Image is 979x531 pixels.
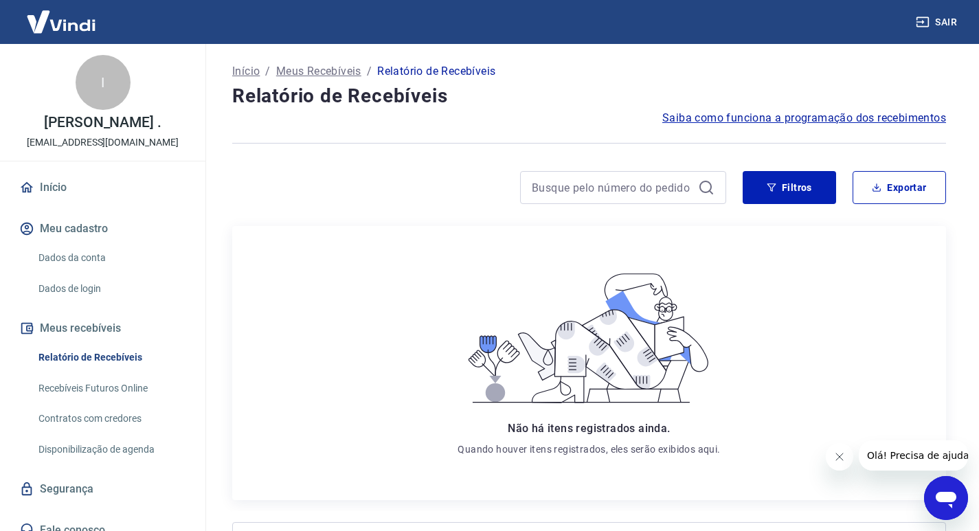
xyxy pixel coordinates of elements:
[16,214,189,244] button: Meu cadastro
[743,171,836,204] button: Filtros
[76,55,131,110] div: I
[16,313,189,343] button: Meus recebíveis
[232,63,260,80] a: Início
[232,82,946,110] h4: Relatório de Recebíveis
[33,244,189,272] a: Dados da conta
[33,436,189,464] a: Disponibilização de agenda
[532,177,693,198] input: Busque pelo número do pedido
[8,10,115,21] span: Olá! Precisa de ajuda?
[265,63,270,80] p: /
[924,476,968,520] iframe: Botão para abrir a janela de mensagens
[16,474,189,504] a: Segurança
[458,442,720,456] p: Quando houver itens registrados, eles serão exibidos aqui.
[33,275,189,303] a: Dados de login
[913,10,963,35] button: Sair
[826,443,853,471] iframe: Fechar mensagem
[27,135,179,150] p: [EMAIL_ADDRESS][DOMAIN_NAME]
[33,343,189,372] a: Relatório de Recebíveis
[377,63,495,80] p: Relatório de Recebíveis
[276,63,361,80] a: Meus Recebíveis
[859,440,968,471] iframe: Mensagem da empresa
[853,171,946,204] button: Exportar
[16,172,189,203] a: Início
[16,1,106,43] img: Vindi
[44,115,161,130] p: [PERSON_NAME] .
[662,110,946,126] a: Saiba como funciona a programação dos recebimentos
[33,405,189,433] a: Contratos com credores
[367,63,372,80] p: /
[33,374,189,403] a: Recebíveis Futuros Online
[508,422,670,435] span: Não há itens registrados ainda.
